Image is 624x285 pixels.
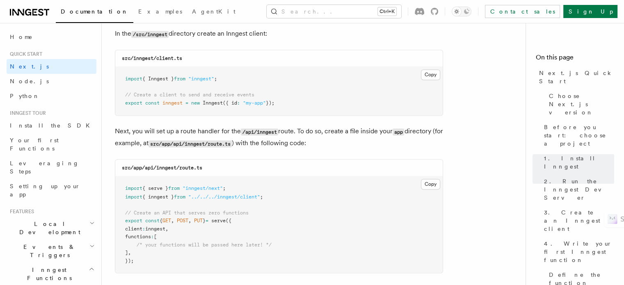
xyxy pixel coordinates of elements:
[174,76,185,82] span: from
[61,8,128,15] span: Documentation
[10,183,80,198] span: Setting up your app
[125,185,142,191] span: import
[7,89,96,103] a: Python
[421,69,440,80] button: Copy
[187,2,240,22] a: AgentKit
[237,100,240,106] span: :
[266,100,274,106] span: });
[194,217,203,223] span: PUT
[142,76,174,82] span: { Inngest }
[452,7,471,16] button: Toggle dark mode
[174,194,185,199] span: from
[544,123,614,148] span: Before you start: choose a project
[536,52,614,66] h4: On this page
[122,55,182,61] code: src/inngest/client.ts
[563,5,617,18] a: Sign Up
[7,220,89,236] span: Local Development
[7,59,96,74] a: Next.js
[125,226,142,231] span: client
[7,208,34,215] span: Features
[125,194,142,199] span: import
[125,92,254,98] span: // Create a client to send and receive events
[544,154,614,171] span: 1. Install Inngest
[188,217,191,223] span: ,
[125,249,128,255] span: ]
[241,128,278,135] code: /api/inngest
[7,51,42,57] span: Quick start
[10,33,33,41] span: Home
[541,120,614,151] a: Before you start: choose a project
[549,92,614,116] span: Choose Next.js version
[154,233,157,239] span: [
[162,100,183,106] span: inngest
[128,249,131,255] span: ,
[7,118,96,133] a: Install the SDK
[546,89,614,120] a: Choose Next.js version
[192,8,235,15] span: AgentKit
[125,100,142,106] span: export
[122,165,202,171] code: src/app/api/inngest/route.ts
[226,217,231,223] span: ({
[393,128,404,135] code: app
[151,233,154,239] span: :
[10,63,49,70] span: Next.js
[485,5,560,18] a: Contact sales
[7,239,96,262] button: Events & Triggers
[160,217,162,223] span: {
[142,226,145,231] span: :
[10,137,59,152] span: Your first Functions
[56,2,133,23] a: Documentation
[544,239,614,264] span: 4. Write your first Inngest function
[10,160,79,175] span: Leveraging Steps
[145,217,160,223] span: const
[206,217,208,223] span: =
[125,233,151,239] span: functions
[142,194,174,199] span: { inngest }
[125,258,134,263] span: });
[165,226,168,231] span: ,
[541,236,614,267] a: 4. Write your first Inngest function
[7,179,96,202] a: Setting up your app
[145,100,160,106] span: const
[133,2,187,22] a: Examples
[544,208,614,233] span: 3. Create an Inngest client
[142,185,168,191] span: { serve }
[171,217,174,223] span: ,
[260,194,263,199] span: ;
[541,205,614,236] a: 3. Create an Inngest client
[203,217,206,223] span: }
[7,217,96,239] button: Local Development
[125,76,142,82] span: import
[138,8,182,15] span: Examples
[183,185,223,191] span: "inngest/next"
[145,226,165,231] span: inngest
[185,100,188,106] span: =
[7,266,89,282] span: Inngest Functions
[137,242,272,247] span: /* your functions will be passed here later! */
[125,217,142,223] span: export
[223,185,226,191] span: ;
[211,217,226,223] span: serve
[7,110,46,116] span: Inngest tour
[191,100,200,106] span: new
[7,30,96,44] a: Home
[10,122,95,129] span: Install the SDK
[177,217,188,223] span: POST
[214,76,217,82] span: ;
[188,194,260,199] span: "../../../inngest/client"
[223,100,237,106] span: ({ id
[536,66,614,89] a: Next.js Quick Start
[7,243,89,259] span: Events & Triggers
[168,185,180,191] span: from
[115,125,443,149] p: Next, you will set up a route handler for the route. To do so, create a file inside your director...
[10,78,49,84] span: Node.js
[544,177,614,202] span: 2. Run the Inngest Dev Server
[7,156,96,179] a: Leveraging Steps
[539,69,614,85] span: Next.js Quick Start
[131,31,169,38] code: /src/inngest
[203,100,223,106] span: Inngest
[125,210,249,215] span: // Create an API that serves zero functions
[421,179,440,189] button: Copy
[243,100,266,106] span: "my-app"
[267,5,401,18] button: Search...Ctrl+K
